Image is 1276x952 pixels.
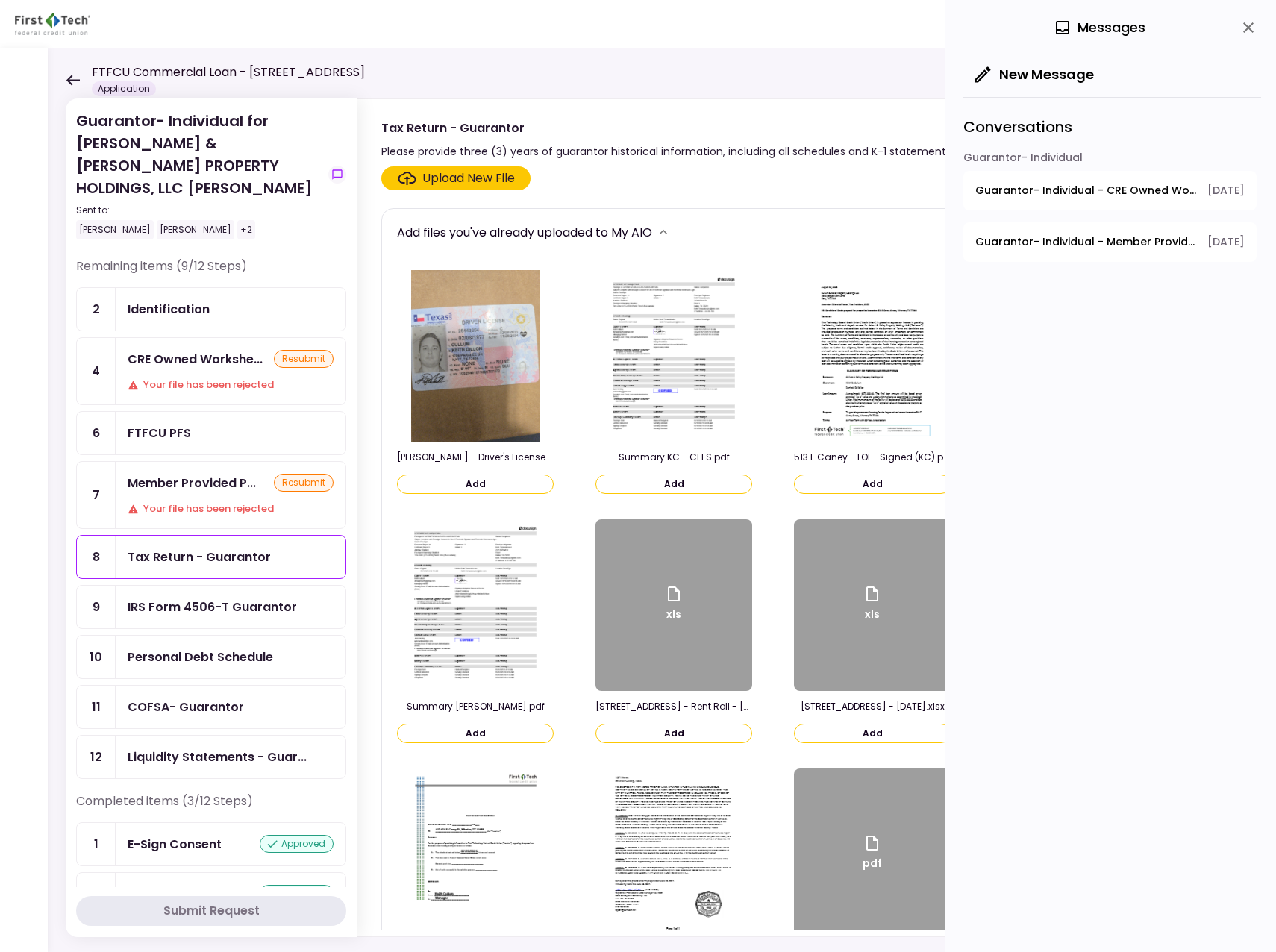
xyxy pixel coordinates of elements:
button: show-messages [328,166,346,184]
div: Member Provided PFS [128,474,256,492]
div: Your file has been rejected [128,501,334,516]
div: FTFCU PFS [128,424,191,442]
img: Partner icon [15,13,90,35]
button: close [1236,15,1261,40]
div: Application [92,81,156,96]
button: New Message [963,55,1106,94]
div: Messages [1054,16,1145,39]
div: Summary KC - LOI.pdf [397,700,554,713]
div: approved [260,835,334,853]
span: [DATE] [1207,183,1245,198]
a: 10Personal Debt Schedule [76,635,346,679]
div: Conversations [963,97,1261,150]
div: 3 [77,873,116,915]
a: 1E-Sign Consentapproved [76,822,346,866]
div: IRS Form 4506-T Guarantor [128,598,297,616]
div: COFSA- Guarantor [128,698,244,716]
button: Add [794,724,951,743]
span: Guarantor- Individual - CRE Owned Worksheet [975,183,1197,198]
div: Remaining items (9/12 Steps) [76,257,346,287]
div: 8 [77,536,116,578]
div: 2 [77,288,116,331]
a: 11COFSA- Guarantor [76,685,346,729]
button: more [652,221,675,243]
div: Upload New File [422,169,515,187]
div: Completed items (3/12 Steps) [76,792,346,822]
a: 6FTFCU PFS [76,411,346,455]
span: Guarantor- Individual - Member Provided PFS [975,234,1197,250]
div: Tax Return - Guarantor [381,119,954,137]
a: 9IRS Form 4506-T Guarantor [76,585,346,629]
div: Guarantor- Individual for [PERSON_NAME] & [PERSON_NAME] PROPERTY HOLDINGS, LLC [PERSON_NAME] [76,110,322,239]
div: Your file has been rejected [128,378,334,392]
div: resubmit [274,474,334,492]
div: 10 [77,636,116,678]
button: open-conversation [963,222,1257,262]
div: 12 [77,736,116,778]
div: Add files you've already uploaded to My AIO [397,223,652,242]
div: 513 E Caney St - T12 - 07.31.25.xlsx [794,700,951,713]
a: 3ATPCapproved [76,872,346,916]
a: 12Liquidity Statements - Guarantor [76,735,346,779]
div: [PERSON_NAME] [157,220,234,239]
a: 2Identification [76,287,346,331]
div: +2 [237,220,255,239]
div: ATPC [128,885,160,904]
div: 4 [77,338,116,404]
div: Liquidity Statements - Guarantor [128,748,307,766]
div: Summary KC - CFES.pdf [595,451,752,464]
h1: FTFCU Commercial Loan - [STREET_ADDRESS] [92,63,365,81]
button: Add [397,475,554,494]
button: Submit Request [76,896,346,926]
div: 6 [77,412,116,454]
div: 11 [77,686,116,728]
a: 7Member Provided PFSresubmitYour file has been rejected [76,461,346,529]
button: Add [595,475,752,494]
div: Sent to: [76,204,322,217]
div: Tax Return - Guarantor [128,548,271,566]
span: [DATE] [1207,234,1245,250]
span: Click here to upload the required document [381,166,531,190]
div: xls [665,585,683,625]
div: 1 [77,823,116,865]
div: Identification [128,300,210,319]
button: open-conversation [963,171,1257,210]
div: Tax Return - GuarantorPlease provide three (3) years of guarantor historical information, includi... [357,98,1246,937]
div: Personal Debt Schedule [128,648,273,666]
div: 7 [77,462,116,528]
button: Add [794,475,951,494]
div: Cullum, Keith - Driver's License.pdf [397,451,554,464]
div: pdf [863,834,882,874]
button: Add [397,724,554,743]
div: xls [863,585,881,625]
div: 513 E Caney St - Rent Roll - 07.22.25.xlsx [595,700,752,713]
div: Please provide three (3) years of guarantor historical information, including all schedules and K... [381,143,954,160]
a: 8Tax Return - Guarantor [76,535,346,579]
a: 4CRE Owned WorksheetresubmitYour file has been rejected [76,337,346,405]
div: [PERSON_NAME] [76,220,154,239]
button: Add [595,724,752,743]
div: Submit Request [163,902,260,920]
div: 513 E Caney - LOI - Signed (KC).pdf [794,451,951,464]
div: Guarantor- Individual [963,150,1257,171]
div: 9 [77,586,116,628]
div: E-Sign Consent [128,835,222,854]
div: approved [260,885,334,903]
div: resubmit [274,350,334,368]
div: CRE Owned Worksheet [128,350,263,369]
